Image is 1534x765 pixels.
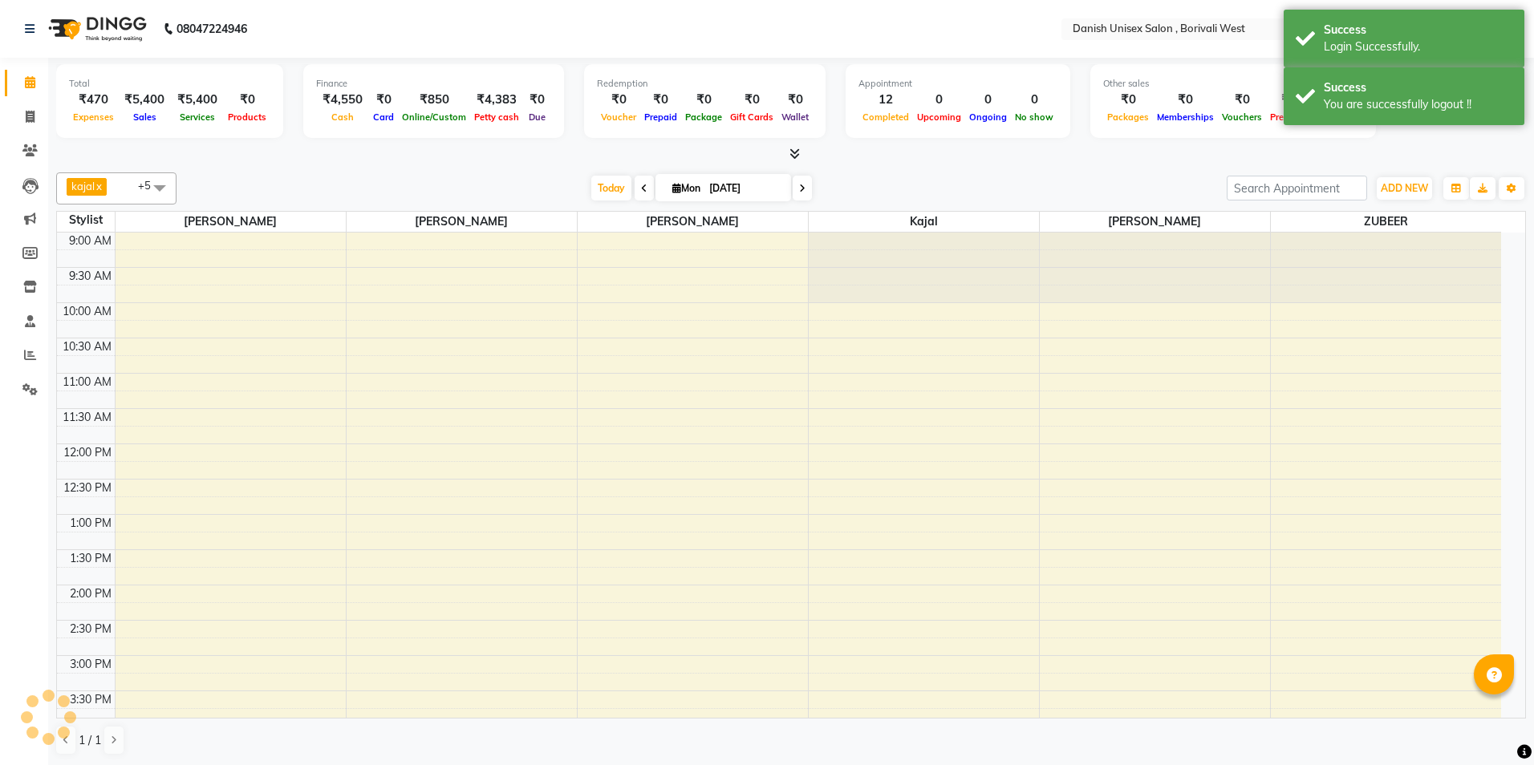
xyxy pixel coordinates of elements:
span: Mon [668,182,704,194]
div: Total [69,77,270,91]
span: Completed [858,111,913,123]
div: Appointment [858,77,1057,91]
span: Memberships [1153,111,1218,123]
div: 10:30 AM [59,338,115,355]
span: Online/Custom [398,111,470,123]
span: Prepaid [640,111,681,123]
div: 12 [858,91,913,109]
div: ₹0 [681,91,726,109]
div: Other sales [1103,77,1363,91]
div: ₹0 [726,91,777,109]
div: ₹0 [1266,91,1312,109]
div: ₹850 [398,91,470,109]
div: 11:00 AM [59,374,115,391]
input: 2025-09-01 [704,176,785,200]
input: Search Appointment [1227,176,1367,200]
span: Expenses [69,111,118,123]
div: 9:30 AM [66,268,115,285]
div: ₹0 [597,91,640,109]
div: Stylist [57,212,115,229]
span: Voucher [597,111,640,123]
div: ₹0 [1153,91,1218,109]
span: Prepaids [1266,111,1312,123]
div: ₹0 [1218,91,1266,109]
div: 0 [965,91,1011,109]
div: ₹470 [69,91,118,109]
span: +5 [138,179,163,192]
span: [PERSON_NAME] [1040,212,1270,232]
span: Gift Cards [726,111,777,123]
div: ₹5,400 [118,91,171,109]
div: 10:00 AM [59,303,115,320]
span: [PERSON_NAME] [578,212,808,232]
div: You are successfully logout !! [1324,96,1512,113]
div: ₹0 [224,91,270,109]
iframe: chat widget [1467,701,1518,749]
span: Cash [327,111,358,123]
span: Due [525,111,550,123]
span: [PERSON_NAME] [347,212,577,232]
span: No show [1011,111,1057,123]
span: Today [591,176,631,200]
div: 9:00 AM [66,233,115,249]
img: logo [41,6,151,51]
div: 0 [913,91,965,109]
span: Sales [129,111,160,123]
div: ₹0 [369,91,398,109]
div: Success [1324,79,1512,96]
div: ₹0 [777,91,813,109]
div: ₹4,550 [316,91,369,109]
div: 12:00 PM [60,444,115,461]
div: Success [1324,22,1512,38]
span: Package [681,111,726,123]
div: 12:30 PM [60,480,115,496]
div: 3:30 PM [67,691,115,708]
div: 1:30 PM [67,550,115,567]
a: x [95,180,102,192]
div: ₹4,383 [470,91,523,109]
div: 2:00 PM [67,585,115,602]
div: Login Successfully. [1324,38,1512,55]
div: Finance [316,77,551,91]
span: Upcoming [913,111,965,123]
div: ₹0 [523,91,551,109]
span: [PERSON_NAME] [116,212,346,232]
span: Petty cash [470,111,523,123]
span: Products [224,111,270,123]
span: ADD NEW [1381,182,1428,194]
div: ₹0 [1103,91,1153,109]
div: 1:00 PM [67,515,115,532]
div: ₹5,400 [171,91,224,109]
button: ADD NEW [1377,177,1432,200]
span: kajal [809,212,1039,232]
span: Services [176,111,219,123]
div: 3:00 PM [67,656,115,673]
span: ZUBEER [1271,212,1502,232]
div: Redemption [597,77,813,91]
div: ₹0 [640,91,681,109]
div: 11:30 AM [59,409,115,426]
div: 0 [1011,91,1057,109]
span: 1 / 1 [79,732,101,749]
span: Vouchers [1218,111,1266,123]
span: Packages [1103,111,1153,123]
span: Ongoing [965,111,1011,123]
b: 08047224946 [177,6,247,51]
span: kajal [71,180,95,192]
span: Card [369,111,398,123]
span: Wallet [777,111,813,123]
div: 2:30 PM [67,621,115,637]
